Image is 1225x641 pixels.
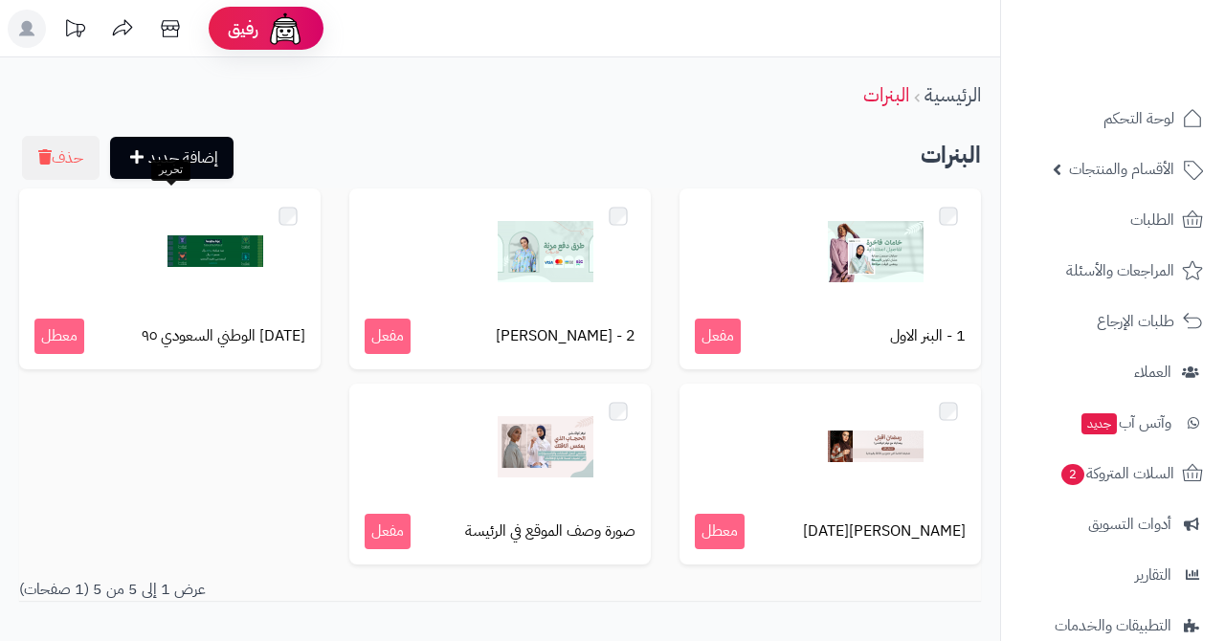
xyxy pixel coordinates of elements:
[51,10,99,53] a: تحديثات المنصة
[151,160,190,181] div: تحرير
[1013,349,1214,395] a: العملاء
[1055,612,1171,639] span: التطبيقات والخدمات
[803,520,966,542] span: [PERSON_NAME][DATE]
[863,80,909,109] a: البنرات
[266,10,304,48] img: ai-face.png
[679,384,981,564] a: [PERSON_NAME][DATE] معطل
[1088,511,1171,538] span: أدوات التسويق
[695,514,745,549] span: معطل
[1013,552,1214,598] a: التقارير
[349,384,651,564] a: صورة وصف الموقع في الرئيسة مفعل
[695,319,741,354] span: مفعل
[142,325,305,347] span: [DATE] الوطني السعودي ٩٥
[19,136,981,175] h2: البنرات
[1103,105,1174,132] span: لوحة التحكم
[1061,464,1084,485] span: 2
[1013,501,1214,547] a: أدوات التسويق
[1134,359,1171,386] span: العملاء
[22,136,100,180] button: حذف
[1059,460,1174,487] span: السلات المتروكة
[365,514,411,549] span: مفعل
[1013,400,1214,446] a: وآتس آبجديد
[1081,413,1117,434] span: جديد
[1095,54,1207,94] img: logo-2.png
[890,325,966,347] span: 1 - البنر الاول
[1013,197,1214,243] a: الطلبات
[496,325,635,347] span: 2 - [PERSON_NAME]
[1130,207,1174,233] span: الطلبات
[1013,298,1214,344] a: طلبات الإرجاع
[228,17,258,40] span: رفيق
[465,520,635,542] span: صورة وصف الموقع في الرئيسة
[1069,156,1174,183] span: الأقسام والمنتجات
[1066,257,1174,284] span: المراجعات والأسئلة
[1135,562,1171,588] span: التقارير
[5,579,501,601] div: عرض 1 إلى 5 من 5 (1 صفحات)
[1013,248,1214,294] a: المراجعات والأسئلة
[1097,308,1174,335] span: طلبات الإرجاع
[1013,451,1214,497] a: السلات المتروكة2
[1013,96,1214,142] a: لوحة التحكم
[110,137,234,179] a: إضافة جديد
[34,319,84,354] span: معطل
[924,80,981,109] a: الرئيسية
[349,188,651,369] a: 2 - [PERSON_NAME] مفعل
[365,319,411,354] span: مفعل
[1080,409,1171,436] span: وآتس آب
[679,188,981,369] a: 1 - البنر الاول مفعل
[19,188,321,369] a: [DATE] الوطني السعودي ٩٥ معطل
